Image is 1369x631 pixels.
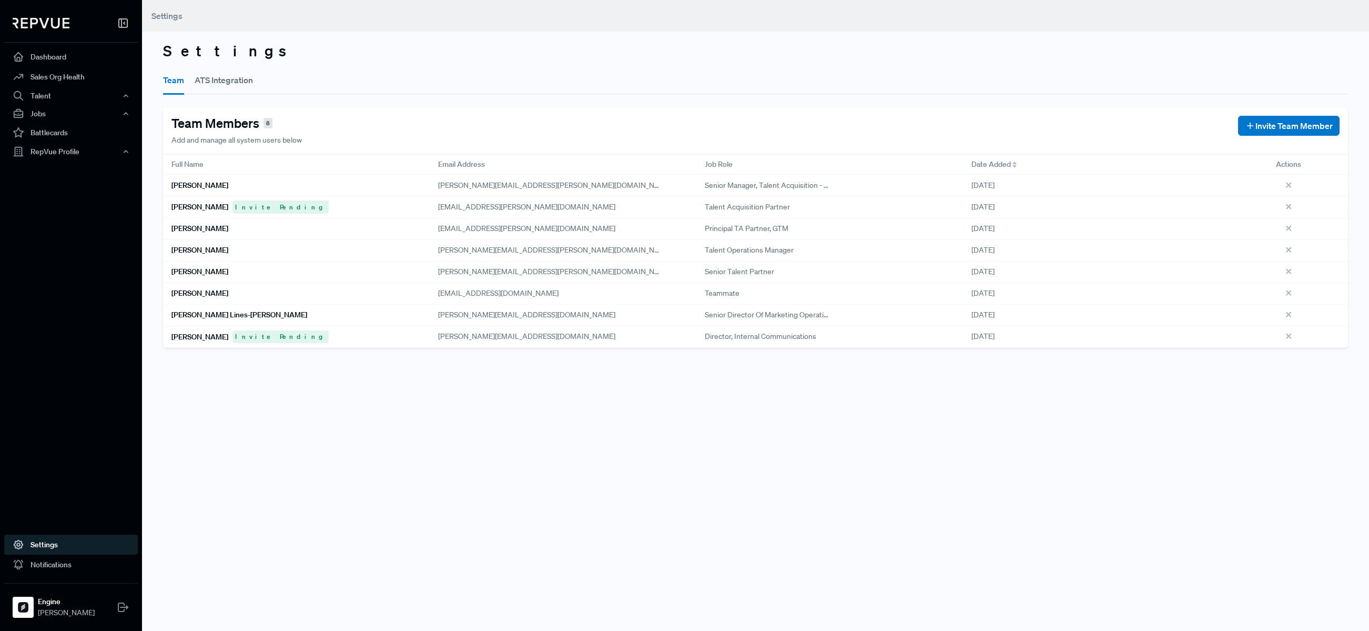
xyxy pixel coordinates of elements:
span: [PERSON_NAME][EMAIL_ADDRESS][PERSON_NAME][DOMAIN_NAME] [438,181,672,190]
span: Settings [151,11,182,21]
a: Battlecards [4,123,138,143]
img: RepVue [13,18,69,28]
div: [DATE] [963,175,1230,196]
div: [DATE] [963,196,1230,218]
span: Full Name [171,159,204,170]
button: Jobs [4,105,138,123]
p: Add and manage all system users below [171,135,302,146]
span: Date Added [971,159,1011,170]
span: [PERSON_NAME][EMAIL_ADDRESS][DOMAIN_NAME] [438,332,615,341]
span: Director, Internal Communications [705,331,816,342]
span: [EMAIL_ADDRESS][DOMAIN_NAME] [438,288,559,298]
h6: [PERSON_NAME] [171,203,228,212]
div: Toggle SortBy [963,155,1230,175]
a: Sales Org Health [4,67,138,87]
span: Invite Pending [232,201,329,213]
a: Notifications [4,555,138,575]
span: [PERSON_NAME][EMAIL_ADDRESS][PERSON_NAME][DOMAIN_NAME] [438,267,672,276]
button: Talent [4,87,138,105]
span: Email Address [438,159,485,170]
div: [DATE] [963,326,1230,348]
button: RepVue Profile [4,143,138,161]
h6: [PERSON_NAME] [171,289,228,298]
a: Settings [4,535,138,555]
a: EngineEngine[PERSON_NAME] [4,583,138,623]
button: ATS Integration [195,65,253,95]
h6: [PERSON_NAME] Lines-[PERSON_NAME] [171,311,307,319]
span: Invite Team Member [1255,119,1333,132]
h6: [PERSON_NAME] [171,224,228,233]
img: Engine [15,599,32,616]
span: Senior Manager, Talent Acquisition - GTM [705,180,831,191]
span: [EMAIL_ADDRESS][PERSON_NAME][DOMAIN_NAME] [438,202,615,212]
div: [DATE] [963,283,1230,305]
span: Senior Director of Marketing Operations [705,309,831,320]
span: Teammate [705,288,739,299]
div: [DATE] [963,305,1230,326]
span: Invite Pending [232,330,329,343]
span: [EMAIL_ADDRESS][PERSON_NAME][DOMAIN_NAME] [438,224,615,233]
div: [DATE] [963,240,1230,262]
span: Principal TA Partner, GTM [705,223,788,234]
span: Talent Acquisition Partner [705,202,790,213]
h6: [PERSON_NAME] [171,333,228,342]
button: Team [163,65,184,95]
button: Invite Team Member [1238,116,1340,136]
span: Actions [1276,159,1301,170]
span: Talent Operations Manager [705,245,794,256]
div: [DATE] [963,218,1230,240]
span: Job Role [705,159,733,170]
span: Senior Talent Partner [705,266,774,277]
h6: [PERSON_NAME] [171,267,228,276]
strong: Engine [38,596,95,607]
h3: Settings [163,42,1348,60]
h4: Team Members [171,116,259,131]
h6: [PERSON_NAME] [171,181,228,190]
span: 8 [263,118,272,129]
span: [PERSON_NAME] [38,607,95,618]
span: [PERSON_NAME][EMAIL_ADDRESS][PERSON_NAME][DOMAIN_NAME] [438,245,672,255]
span: [PERSON_NAME][EMAIL_ADDRESS][DOMAIN_NAME] [438,310,615,319]
a: Dashboard [4,47,138,67]
div: [DATE] [963,262,1230,283]
h6: [PERSON_NAME] [171,246,228,255]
